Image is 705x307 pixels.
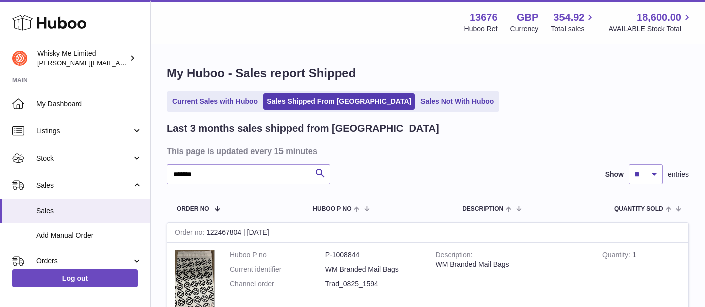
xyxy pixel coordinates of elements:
a: 18,600.00 AVAILABLE Stock Total [608,11,693,34]
span: 354.92 [553,11,584,24]
span: entries [668,170,689,179]
a: 354.92 Total sales [551,11,596,34]
span: Orders [36,256,132,266]
a: Current Sales with Huboo [169,93,261,110]
dt: Huboo P no [230,250,325,260]
span: Stock [36,153,132,163]
strong: Order no [175,228,206,239]
strong: GBP [517,11,538,24]
dd: P-1008844 [325,250,420,260]
strong: Description [436,251,473,261]
span: Total sales [551,24,596,34]
span: Listings [36,126,132,136]
div: 122467804 | [DATE] [167,223,688,243]
h1: My Huboo - Sales report Shipped [167,65,689,81]
span: Sales [36,206,143,216]
a: Sales Shipped From [GEOGRAPHIC_DATA] [263,93,415,110]
span: 18,600.00 [637,11,681,24]
span: Description [462,206,503,212]
a: Log out [12,269,138,287]
h3: This page is updated every 15 minutes [167,145,686,157]
span: Add Manual Order [36,231,143,240]
span: [PERSON_NAME][EMAIL_ADDRESS][DOMAIN_NAME] [37,59,201,67]
strong: Quantity [602,251,632,261]
dt: Channel order [230,279,325,289]
span: My Dashboard [36,99,143,109]
label: Show [605,170,624,179]
span: AVAILABLE Stock Total [608,24,693,34]
span: Huboo P no [313,206,351,212]
img: frances@whiskyshop.com [12,51,27,66]
div: Huboo Ref [464,24,498,34]
div: Currency [510,24,539,34]
h2: Last 3 months sales shipped from [GEOGRAPHIC_DATA] [167,122,439,135]
strong: 13676 [470,11,498,24]
span: Order No [177,206,209,212]
div: WM Branded Mail Bags [436,260,587,269]
dd: WM Branded Mail Bags [325,265,420,274]
dt: Current identifier [230,265,325,274]
div: Whisky Me Limited [37,49,127,68]
span: Quantity Sold [614,206,663,212]
a: Sales Not With Huboo [417,93,497,110]
dd: Trad_0825_1594 [325,279,420,289]
span: Sales [36,181,132,190]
